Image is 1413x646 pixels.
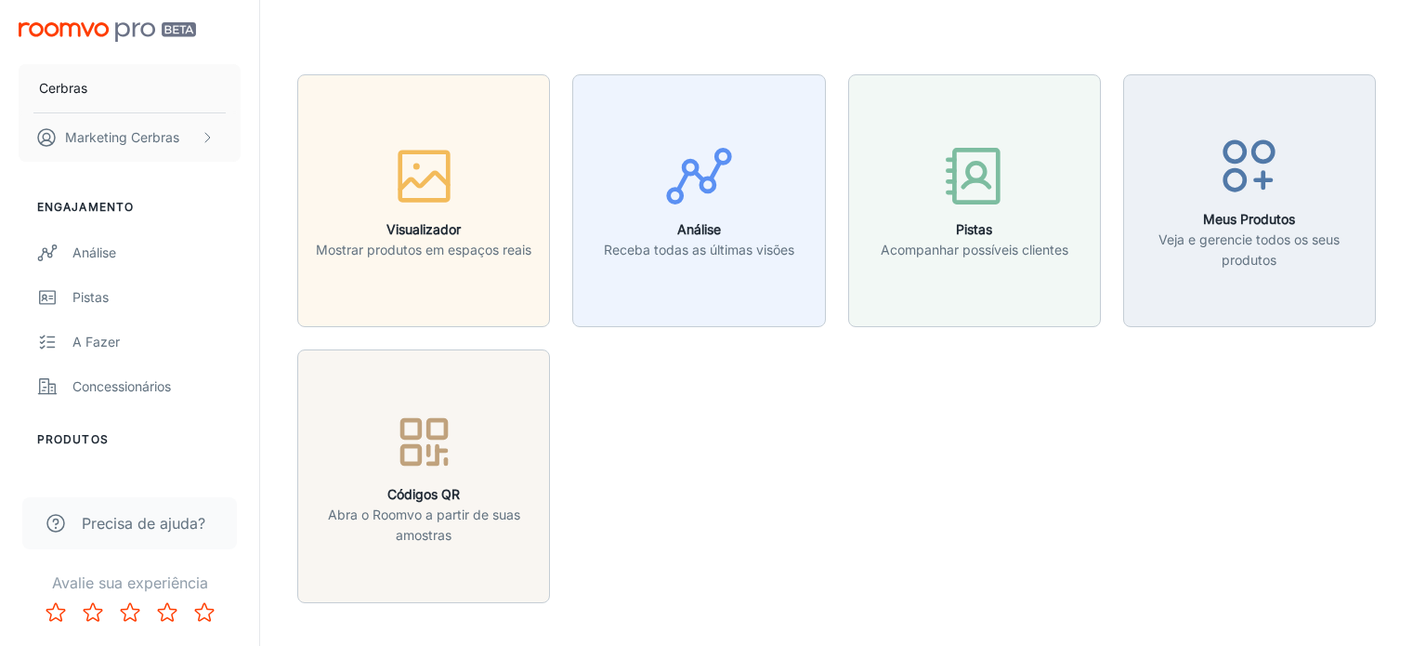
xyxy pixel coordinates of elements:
[297,74,550,327] button: VisualizadorMostrar produtos em espaços reais
[1158,231,1340,268] font: Veja e gerencie todos os seus produtos
[72,244,116,260] font: Análise
[316,242,531,257] font: Mostrar produtos em espaços reais
[52,573,208,592] font: Avalie sua experiência
[19,22,196,42] img: Roomvo PRO Beta
[37,594,74,631] button: Classifique 1 estrela
[848,191,1101,209] a: PistasAcompanhar possíveis clientes
[19,113,241,162] button: Marketing Cerbras
[39,80,87,96] font: Cerbras
[1123,74,1376,327] button: Meus ProdutosVeja e gerencie todos os seus produtos
[111,594,149,631] button: Classifique 3 estrelas
[572,74,825,327] button: AnáliseReceba todas as últimas visões
[881,242,1068,257] font: Acompanhar possíveis clientes
[19,64,241,112] button: Cerbras
[72,334,120,349] font: A fazer
[65,129,127,145] font: Marketing
[297,349,550,602] button: Códigos QRAbra o Roomvo a partir de suas amostras
[572,191,825,209] a: AnáliseReceba todas as últimas visões
[37,200,134,214] font: Engajamento
[956,221,992,237] font: Pistas
[328,507,520,543] font: Abra o Roomvo a partir de suas amostras
[149,594,186,631] button: Classifique 4 estrelas
[72,289,109,305] font: Pistas
[297,466,550,484] a: Códigos QRAbra o Roomvo a partir de suas amostras
[37,432,109,446] font: Produtos
[82,514,205,533] font: Precisa de ajuda?
[386,221,461,237] font: Visualizador
[387,486,460,502] font: Códigos QR
[677,221,721,237] font: Análise
[131,129,179,145] font: Cerbras
[74,594,111,631] button: Classifique 2 estrelas
[848,74,1101,327] button: PistasAcompanhar possíveis clientes
[1203,211,1295,227] font: Meus Produtos
[186,594,223,631] button: Classifique 5 estrelas
[72,378,171,394] font: Concessionários
[1123,191,1376,209] a: Meus ProdutosVeja e gerencie todos os seus produtos
[604,242,794,257] font: Receba todas as últimas visões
